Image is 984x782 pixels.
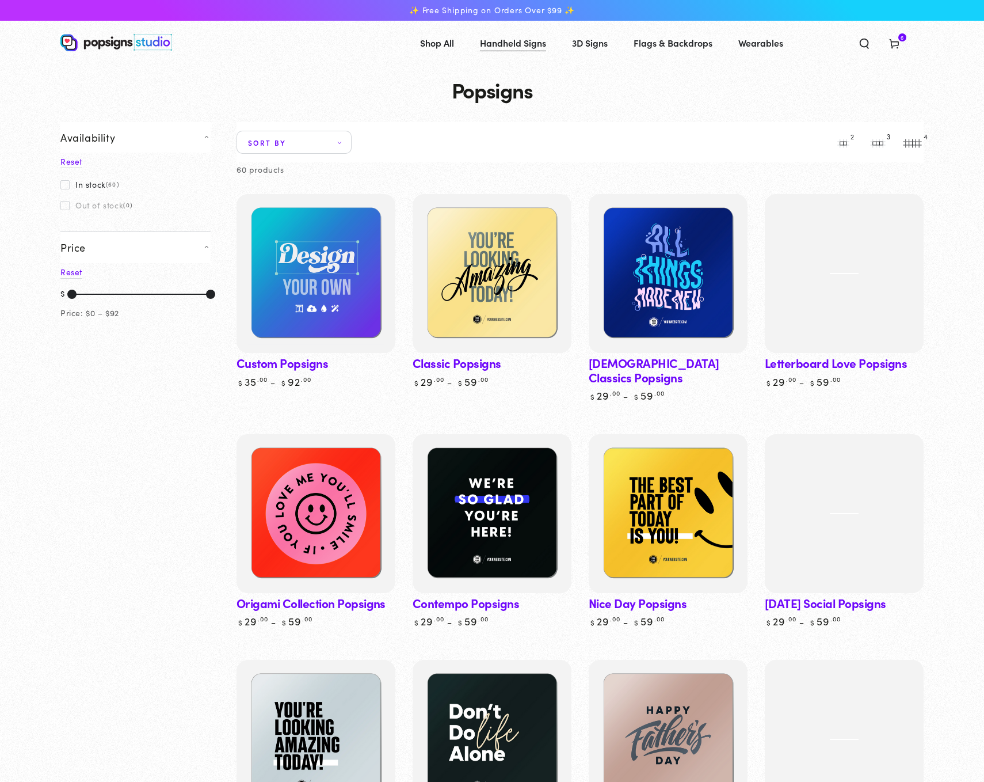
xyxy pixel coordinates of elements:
[237,162,284,177] p: 60 products
[237,194,395,353] a: Custom PopsignsCustom Popsigns
[765,194,924,353] a: Letterboard Love PopsignsLetterboard Love Popsigns
[730,28,792,58] a: Wearables
[60,155,82,168] a: Reset
[123,202,132,208] span: (0)
[60,78,924,101] h1: Popsigns
[563,28,616,58] a: 3D Signs
[237,131,352,154] summary: Sort by
[409,5,575,16] span: ✨ Free Shipping on Orders Over $99 ✨
[60,131,115,144] span: Availability
[634,35,712,51] span: Flags & Backdrops
[411,28,463,58] a: Shop All
[106,181,119,188] span: (60)
[849,30,879,55] summary: Search our site
[480,35,546,51] span: Handheld Signs
[413,434,571,593] a: Contempo PopsignsContempo Popsigns
[589,194,747,353] a: Baptism Classics PopsignsBaptism Classics Popsigns
[765,434,924,593] a: Sunday Social PopsignsSunday Social Popsigns
[738,35,783,51] span: Wearables
[625,28,721,58] a: Flags & Backdrops
[589,434,747,593] a: Nice Day PopsignsNice Day Popsigns
[237,434,395,593] a: Origami Collection PopsignsOrigami Collection Popsigns
[866,131,889,154] button: 3
[60,266,82,279] a: Reset
[832,131,855,154] button: 2
[60,231,211,263] summary: Price
[60,306,119,320] div: Price: $0 – $92
[60,180,119,189] label: In stock
[572,35,608,51] span: 3D Signs
[60,241,86,254] span: Price
[60,122,211,153] summary: Availability
[420,35,454,51] span: Shop All
[60,286,65,302] div: $
[60,200,132,210] label: Out of stock
[60,34,172,51] img: Popsigns Studio
[901,33,904,41] span: 6
[471,28,555,58] a: Handheld Signs
[413,194,571,353] a: Classic PopsignsClassic Popsigns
